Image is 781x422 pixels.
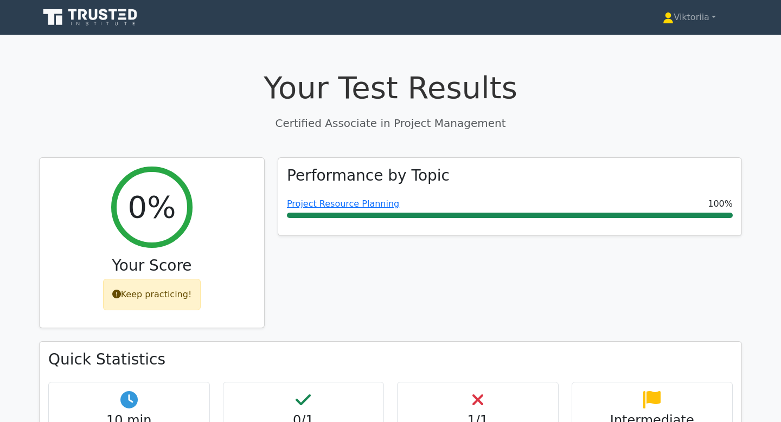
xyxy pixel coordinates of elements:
[708,197,733,210] span: 100%
[287,199,399,209] a: Project Resource Planning
[39,69,742,106] h1: Your Test Results
[48,257,255,275] h3: Your Score
[103,279,201,310] div: Keep practicing!
[39,115,742,131] p: Certified Associate in Project Management
[287,167,450,185] h3: Performance by Topic
[637,7,742,28] a: Viktoriia
[48,350,733,369] h3: Quick Statistics
[128,189,176,225] h2: 0%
